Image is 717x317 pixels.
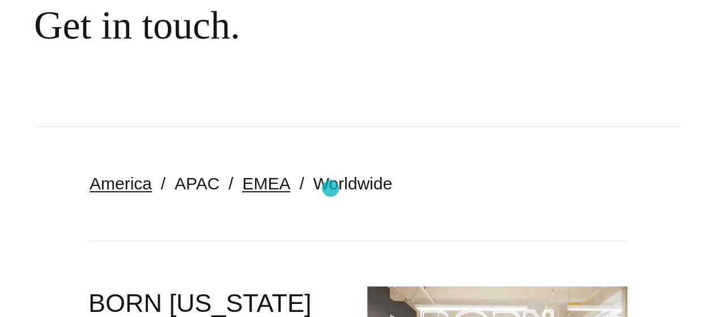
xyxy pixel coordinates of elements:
[34,2,510,49] div: Get in touch.
[175,174,219,193] a: APAC
[313,174,392,193] a: Worldwide
[242,174,290,193] a: EMEA
[90,174,152,193] a: America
